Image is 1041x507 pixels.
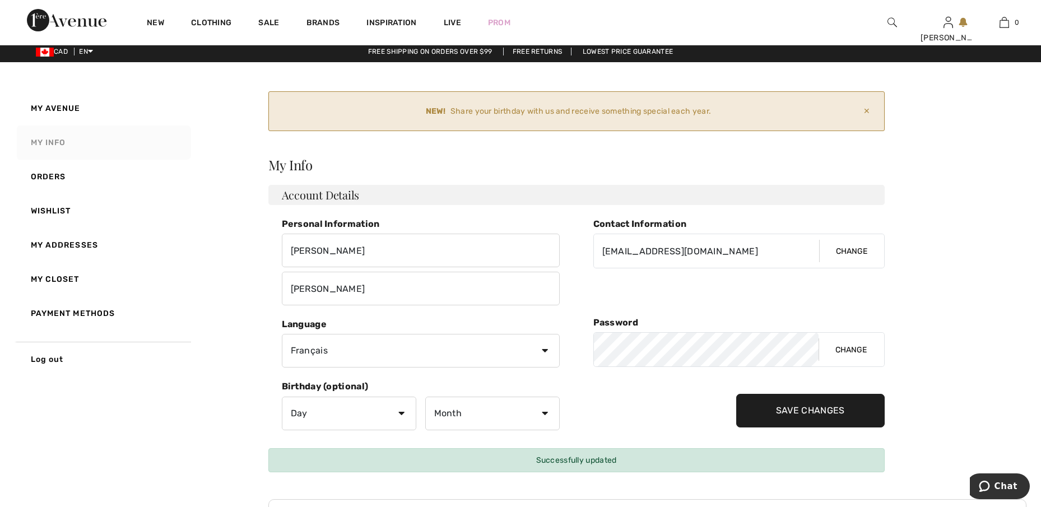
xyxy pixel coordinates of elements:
a: Payment Methods [15,296,191,331]
img: Canadian Dollar [36,48,54,57]
a: Live [444,17,461,29]
a: Prom [488,17,510,29]
div: Share your birthday with us and receive something special each year. [278,105,859,117]
img: My Info [944,16,953,29]
h5: Language [282,319,560,329]
input: Save Changes [736,394,885,427]
button: Change [819,333,884,366]
a: Log out [15,342,191,376]
span: Password [593,317,638,328]
h2: My Info [268,158,885,171]
a: Free shipping on orders over $99 [359,48,501,55]
a: 0 [977,16,1031,29]
a: Sale [258,18,279,30]
span: 0 [1015,17,1019,27]
a: My Addresses [15,228,191,262]
h5: Personal Information [282,218,560,229]
a: My Info [15,125,191,160]
a: Lowest Price Guarantee [574,48,682,55]
iframe: Opens a widget where you can chat to one of our agents [970,473,1030,501]
span: EN [79,48,93,55]
img: My Bag [1000,16,1009,29]
a: Clothing [191,18,231,30]
button: Change [819,234,884,268]
input: First name [282,234,560,267]
div: Successfully updated [268,448,885,472]
img: search the website [887,16,897,29]
a: Wishlist [15,194,191,228]
a: New [147,18,164,30]
div: [PERSON_NAME] [921,32,975,44]
a: Free Returns [503,48,572,55]
strong: NEW! [426,105,446,117]
a: Sign In [944,17,953,27]
span: My Avenue [31,104,81,113]
h5: Birthday (optional) [282,381,560,392]
h5: Contact Information [593,218,885,229]
span: Inspiration [366,18,416,30]
a: My Closet [15,262,191,296]
span: CAD [36,48,72,55]
img: 1ère Avenue [27,9,106,31]
input: Last name [282,272,560,305]
a: Orders [15,160,191,194]
span: ✕ [859,101,875,122]
h3: Account Details [268,185,885,205]
a: Brands [306,18,340,30]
